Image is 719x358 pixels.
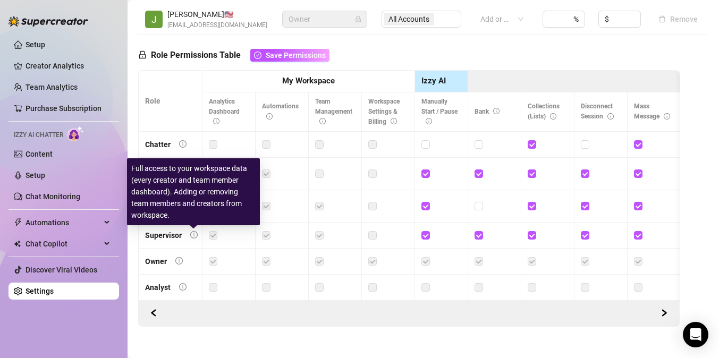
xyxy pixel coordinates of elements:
[254,52,261,59] span: check-circle
[266,51,326,59] span: Save Permissions
[179,140,187,148] span: info-circle
[139,71,202,131] th: Role
[127,158,260,225] div: Full access to your workspace data (every creator and team member dashboard). Adding or removing ...
[26,235,101,252] span: Chat Copilot
[145,282,171,293] div: Analyst
[167,20,267,30] span: [EMAIL_ADDRESS][DOMAIN_NAME]
[138,50,147,59] span: lock
[368,98,400,125] span: Workspace Settings & Billing
[26,57,111,74] a: Creator Analytics
[315,98,352,125] span: Team Management
[656,305,673,322] button: Scroll Backward
[167,8,267,20] span: [PERSON_NAME] 🇺🇸
[150,309,157,317] span: left
[145,11,163,28] img: Jessica
[26,171,45,180] a: Setup
[26,192,80,201] a: Chat Monitoring
[289,11,361,27] span: Owner
[213,118,219,124] span: info-circle
[26,266,97,274] a: Discover Viral Videos
[391,118,397,124] span: info-circle
[493,108,500,114] span: info-circle
[528,103,560,120] span: Collections (Lists)
[145,229,182,241] div: Supervisor
[26,83,78,91] a: Team Analytics
[421,76,446,86] strong: Izzy AI
[26,214,101,231] span: Automations
[550,113,556,120] span: info-circle
[179,283,187,291] span: info-circle
[26,40,45,49] a: Setup
[319,118,326,124] span: info-circle
[14,218,22,227] span: thunderbolt
[607,113,614,120] span: info-circle
[26,287,54,295] a: Settings
[654,13,702,25] button: Remove
[26,150,53,158] a: Content
[266,113,273,120] span: info-circle
[282,76,335,86] strong: My Workspace
[634,103,670,120] span: Mass Message
[262,103,299,120] span: Automations
[250,49,329,62] button: Save Permissions
[209,98,240,125] span: Analytics Dashboard
[661,309,668,317] span: right
[175,257,183,265] span: info-circle
[664,113,670,120] span: info-circle
[145,255,167,267] div: Owner
[138,49,329,62] h5: Role Permissions Table
[421,98,458,125] span: Manually Start / Pause
[26,104,101,113] a: Purchase Subscription
[14,130,63,140] span: Izzy AI Chatter
[145,139,171,150] div: Chatter
[9,16,88,27] img: logo-BBDzfeDw.svg
[475,108,500,115] span: Bank
[683,322,708,347] div: Open Intercom Messenger
[581,103,614,120] span: Disconnect Session
[145,305,162,322] button: Scroll Forward
[355,16,361,22] span: lock
[14,240,21,248] img: Chat Copilot
[190,231,198,238] span: info-circle
[67,126,84,141] img: AI Chatter
[426,118,432,124] span: info-circle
